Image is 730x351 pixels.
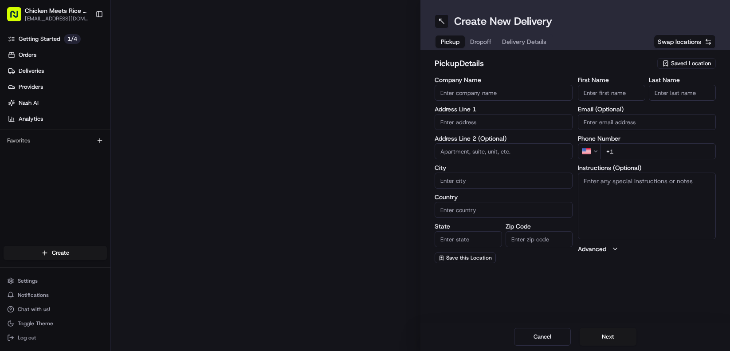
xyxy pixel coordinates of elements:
[18,277,38,284] span: Settings
[435,57,652,70] h2: pickup Details
[25,15,88,22] span: [EMAIL_ADDRESS][DOMAIN_NAME]
[649,85,716,101] input: Enter last name
[435,143,573,159] input: Apartment, suite, unit, etc.
[578,135,716,142] label: Phone Number
[19,115,43,123] span: Analytics
[600,143,716,159] input: Enter phone number
[441,37,459,46] span: Pickup
[578,77,645,83] label: First Name
[578,85,645,101] input: Enter first name
[19,83,43,91] span: Providers
[671,59,711,67] span: Saved Location
[19,67,44,75] span: Deliveries
[435,173,573,189] input: Enter city
[435,106,573,112] label: Address Line 1
[446,254,492,261] span: Save this Location
[578,245,606,253] label: Advanced
[52,249,69,257] span: Create
[19,51,36,59] span: Orders
[649,77,716,83] label: Last Name
[514,328,571,346] button: Cancel
[470,37,491,46] span: Dropoff
[18,292,49,299] span: Notifications
[64,34,81,44] p: 1 / 4
[18,334,36,341] span: Log out
[580,328,636,346] button: Next
[19,35,60,43] span: Getting Started
[578,114,716,130] input: Enter email address
[435,77,573,83] label: Company Name
[454,14,552,28] h1: Create New Delivery
[435,165,573,171] label: City
[506,231,573,247] input: Enter zip code
[578,106,716,112] label: Email (Optional)
[506,223,573,229] label: Zip Code
[435,114,573,130] input: Enter address
[658,37,701,46] span: Swap locations
[18,306,50,313] span: Chat with us!
[435,85,573,101] input: Enter company name
[19,99,39,107] span: Nash AI
[435,194,573,200] label: Country
[25,6,88,15] span: Chicken Meets Rice - [GEOGRAPHIC_DATA]
[435,231,502,247] input: Enter state
[435,135,573,142] label: Address Line 2 (Optional)
[435,202,573,218] input: Enter country
[578,165,716,171] label: Instructions (Optional)
[502,37,546,46] span: Delivery Details
[4,134,107,148] div: Favorites
[18,320,53,327] span: Toggle Theme
[435,223,502,229] label: State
